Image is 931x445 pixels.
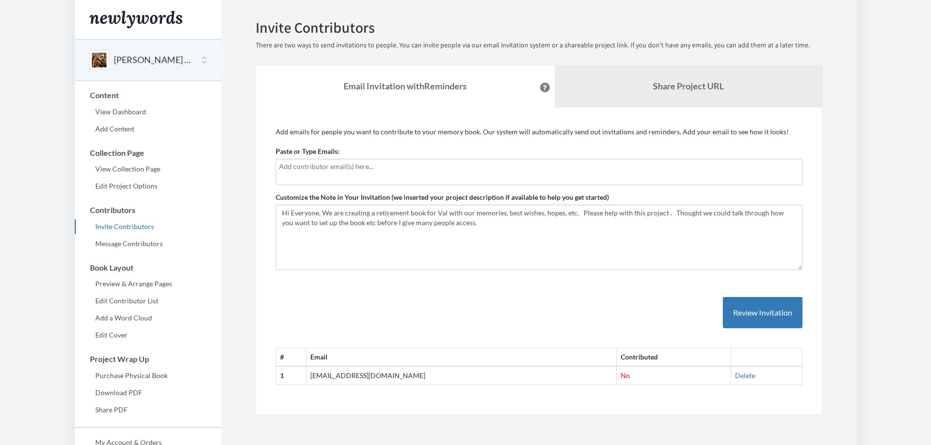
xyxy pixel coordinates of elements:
h3: Collection Page [75,148,221,157]
a: View Collection Page [75,162,221,176]
a: Download PDF [75,385,221,400]
a: Purchase Physical Book [75,368,221,383]
h2: Invite Contributors [256,20,823,36]
h3: Book Layout [75,263,221,272]
a: Message Contributors [75,236,221,251]
label: Paste or Type Emails: [276,147,340,156]
textarea: Hi Everyone, We are creating a retirement book for Val with our memories, best wishes, hopes, etc... [276,205,802,270]
strong: Email Invitation with Reminders [344,81,467,91]
b: Share Project URL [653,81,724,91]
button: [PERSON_NAME] Retirement [114,54,193,66]
h3: Content [75,91,221,100]
a: Add Content [75,122,221,136]
a: Add a Word Cloud [75,311,221,325]
a: Invite Contributors [75,219,221,234]
input: Add contributor email(s) here... [279,161,799,172]
a: Delete [735,371,755,380]
a: Edit Contributor List [75,294,221,308]
a: Edit Cover [75,328,221,342]
th: # [276,348,306,366]
label: Customize the Note in Your Invitation (we inserted your project description if available to help ... [276,192,609,202]
button: Review Invitation [723,297,802,329]
a: Share PDF [75,403,221,417]
span: No [621,371,630,380]
th: Contributed [616,348,731,366]
h3: Contributors [75,206,221,214]
p: Add emails for people you want to contribute to your memory book. Our system will automatically s... [276,127,802,137]
p: There are two ways to send invitations to people. You can invite people via our email invitation ... [256,41,823,50]
th: 1 [276,366,306,384]
a: View Dashboard [75,105,221,119]
td: [EMAIL_ADDRESS][DOMAIN_NAME] [306,366,616,384]
a: Edit Project Options [75,179,221,193]
img: Newlywords logo [89,11,182,28]
a: Preview & Arrange Pages [75,276,221,291]
h3: Project Wrap Up [75,355,221,363]
th: Email [306,348,616,366]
